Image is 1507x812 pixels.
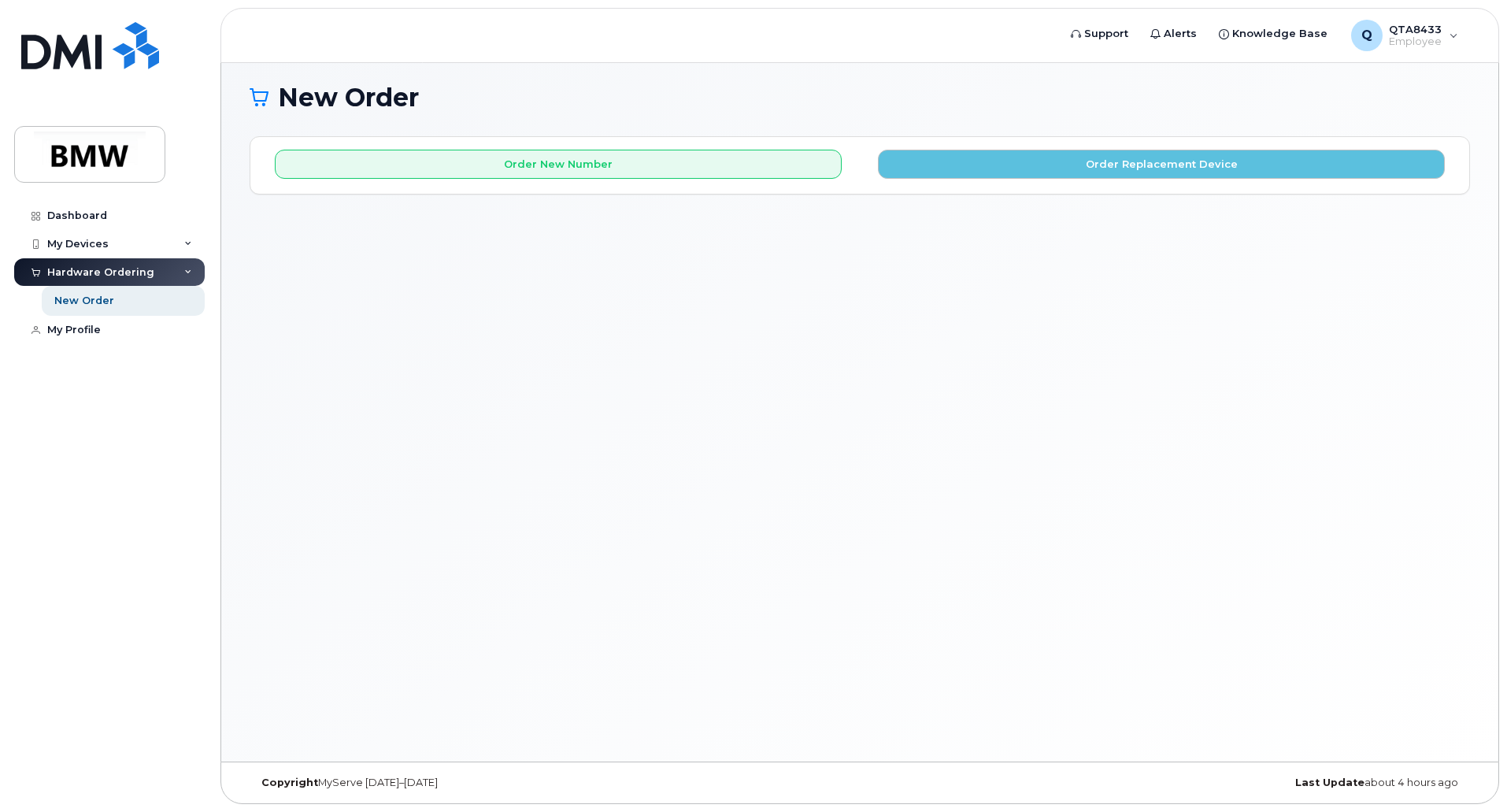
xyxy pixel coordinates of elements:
button: Order New Number [275,150,842,179]
button: Order Replacement Device [878,150,1445,179]
strong: Copyright [261,777,318,788]
h1: New Order [250,83,1470,111]
strong: Last Update [1295,777,1364,788]
div: about 4 hours ago [1063,777,1470,789]
iframe: Messenger Launcher [1438,743,1495,800]
div: MyServe [DATE]–[DATE] [250,777,657,789]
